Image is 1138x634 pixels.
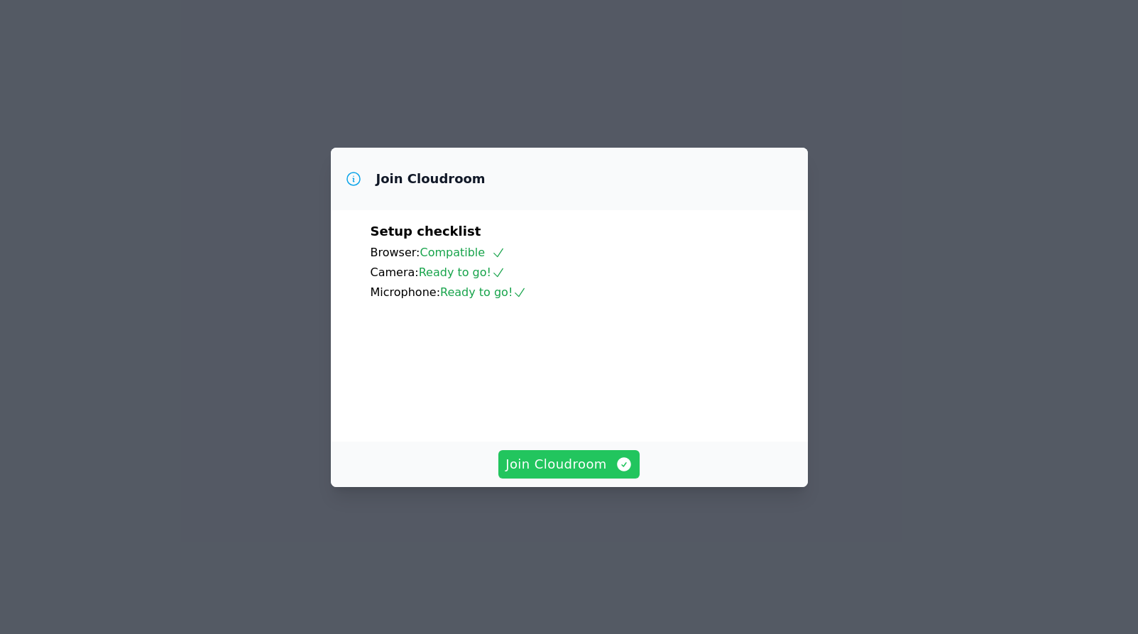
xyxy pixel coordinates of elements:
[505,454,633,474] span: Join Cloudroom
[371,224,481,239] span: Setup checklist
[498,450,640,479] button: Join Cloudroom
[440,285,527,299] span: Ready to go!
[420,246,505,259] span: Compatible
[371,246,420,259] span: Browser:
[419,266,505,279] span: Ready to go!
[376,170,486,187] h3: Join Cloudroom
[371,285,441,299] span: Microphone:
[371,266,419,279] span: Camera:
